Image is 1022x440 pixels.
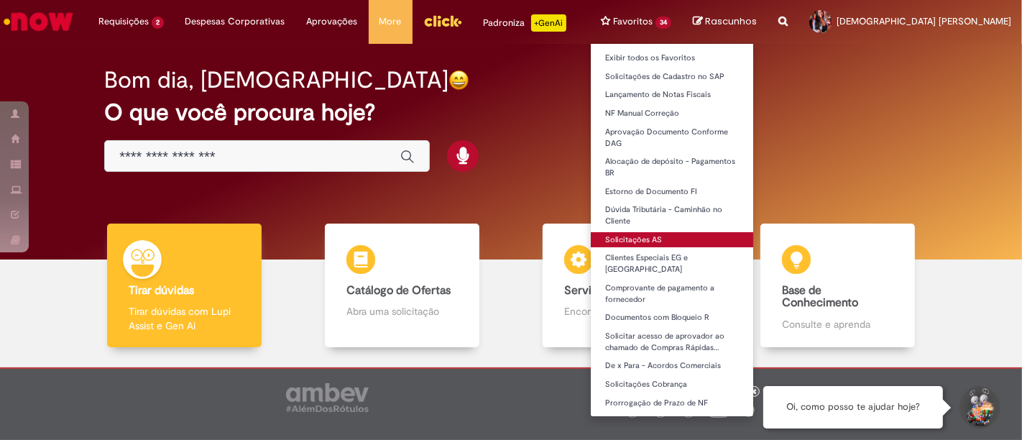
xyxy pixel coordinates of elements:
a: Comprovante de pagamento a fornecedor [591,280,753,307]
span: Despesas Corporativas [185,14,285,29]
span: More [379,14,402,29]
a: Lançamento de Notas Fiscais [591,87,753,103]
a: Rascunhos [693,15,757,29]
a: Documentos com Bloqueio R [591,310,753,326]
h2: O que você procura hoje? [104,100,918,125]
a: Aprovação Documento Conforme DAG [591,124,753,151]
img: click_logo_yellow_360x200.png [423,10,462,32]
p: Abra uma solicitação [346,304,457,318]
div: Padroniza [484,14,566,32]
p: Consulte e aprenda [782,317,893,331]
span: Requisições [98,14,149,29]
span: 34 [655,17,671,29]
span: Aprovações [307,14,358,29]
b: Catálogo de Ofertas [346,283,451,298]
b: Tirar dúvidas [129,283,194,298]
p: Tirar dúvidas com Lupi Assist e Gen Ai [129,304,239,333]
p: Encontre ajuda [564,304,675,318]
img: happy-face.png [448,70,469,91]
b: Serviços de TI [564,283,637,298]
p: +GenAi [531,14,566,32]
b: Base de Conhecimento [782,283,858,311]
a: Estorno de Documento FI [591,184,753,200]
img: ServiceNow [1,7,75,36]
a: De x Para - Acordos Comerciais [591,358,753,374]
a: Clientes Especiais EG e [GEOGRAPHIC_DATA] [591,250,753,277]
a: Serviços de TI Encontre ajuda [511,224,729,348]
span: [DEMOGRAPHIC_DATA] [PERSON_NAME] [837,15,1011,27]
a: Solicitações AS [591,232,753,248]
a: Tirar dúvidas Tirar dúvidas com Lupi Assist e Gen Ai [75,224,293,348]
a: Solicitações Cobrança [591,413,753,429]
a: Prorrogação de Prazo de NF [591,395,753,411]
div: Oi, como posso te ajudar hoje? [763,386,943,428]
span: 2 [152,17,164,29]
ul: Favoritos [590,43,754,417]
button: Iniciar Conversa de Suporte [957,386,1000,429]
a: Exibir todos os Favoritos [591,50,753,66]
a: Solicitações Cobrança [591,377,753,393]
img: logo_footer_ambev_rotulo_gray.png [286,383,369,412]
span: Rascunhos [705,14,757,28]
h2: Bom dia, [DEMOGRAPHIC_DATA] [104,68,448,93]
span: Favoritos [613,14,653,29]
a: Catálogo de Ofertas Abra uma solicitação [293,224,511,348]
a: Base de Conhecimento Consulte e aprenda [729,224,947,348]
a: Solicitações de Cadastro no SAP [591,69,753,85]
a: NF Manual Correção [591,106,753,122]
a: Alocação de depósito - Pagamentos BR [591,154,753,180]
a: Dúvida Tributária - Caminhão no Cliente [591,202,753,229]
a: Solicitar acesso de aprovador ao chamado de Compras Rápidas… [591,329,753,355]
